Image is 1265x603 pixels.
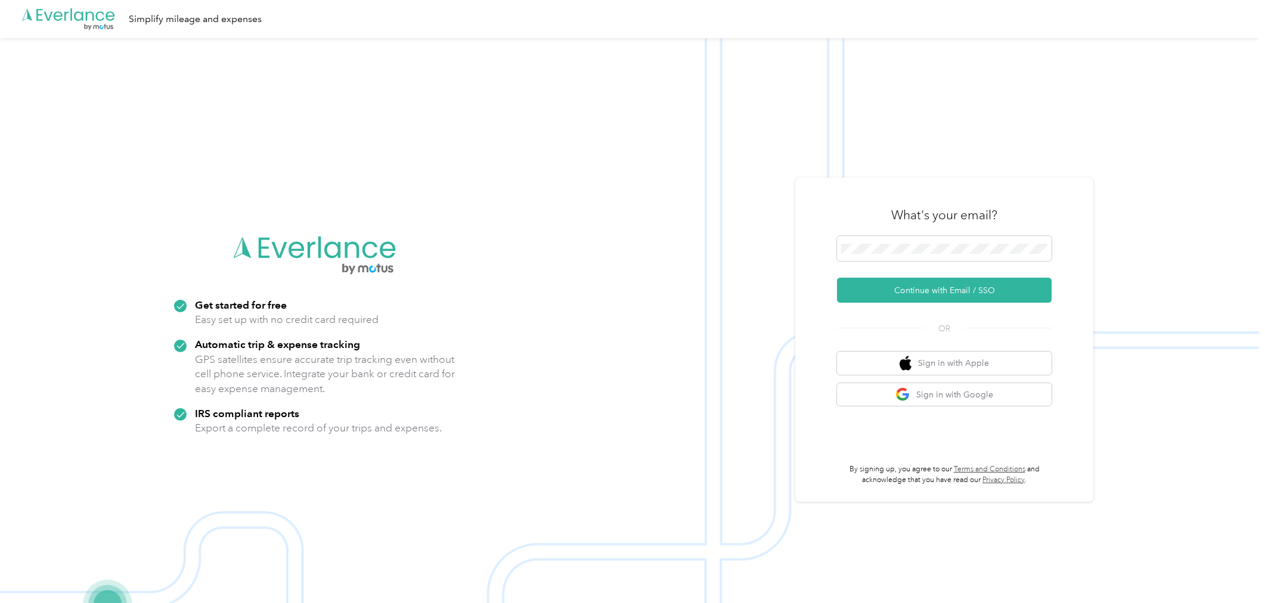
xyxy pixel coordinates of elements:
button: Continue with Email / SSO [837,278,1052,303]
p: By signing up, you agree to our and acknowledge that you have read our . [837,464,1052,485]
strong: Get started for free [195,299,287,311]
h3: What's your email? [891,207,997,223]
a: Privacy Policy [982,475,1025,484]
iframe: Everlance-gr Chat Button Frame [1198,536,1265,603]
div: Simplify mileage and expenses [129,12,262,27]
p: GPS satellites ensure accurate trip tracking even without cell phone service. Integrate your bank... [195,352,455,396]
img: google logo [895,387,910,402]
img: apple logo [900,356,911,371]
strong: IRS compliant reports [195,407,299,419]
p: Easy set up with no credit card required [195,312,379,327]
span: OR [923,322,965,335]
a: Terms and Conditions [954,465,1025,474]
strong: Automatic trip & expense tracking [195,338,360,350]
button: google logoSign in with Google [837,383,1052,406]
button: apple logoSign in with Apple [837,352,1052,375]
p: Export a complete record of your trips and expenses. [195,421,442,436]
